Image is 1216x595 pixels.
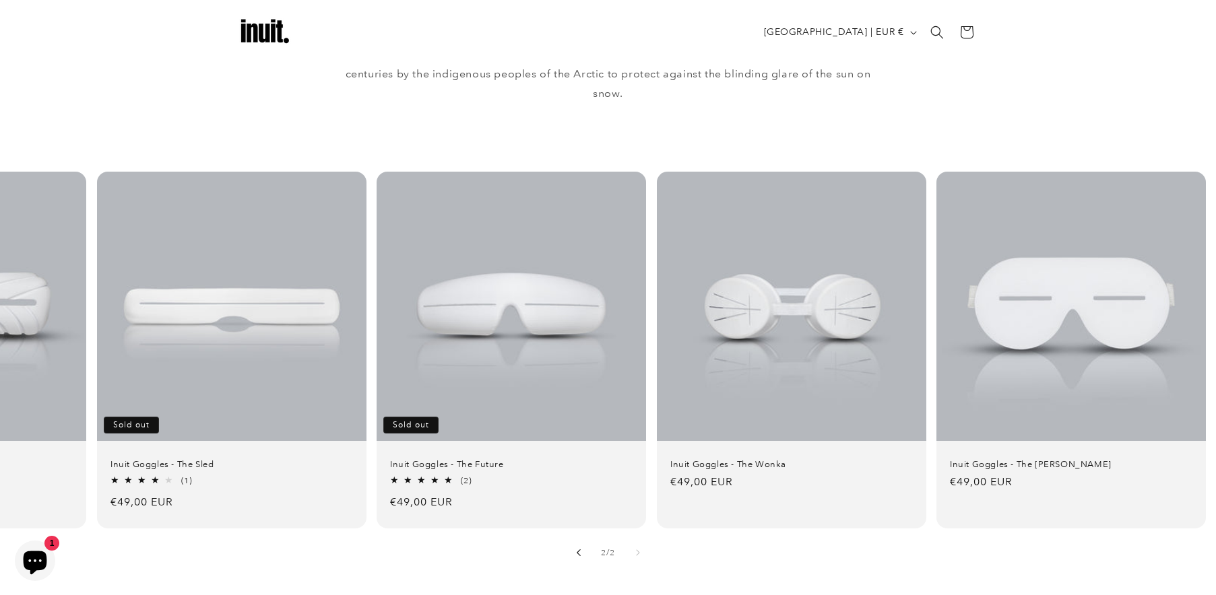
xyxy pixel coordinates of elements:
summary: Search [922,17,952,47]
span: / [606,546,610,559]
button: [GEOGRAPHIC_DATA] | EUR € [756,20,922,45]
span: [GEOGRAPHIC_DATA] | EUR € [764,25,904,39]
button: Slide right [623,538,653,567]
a: Inuit Goggles - The Sled [110,458,353,470]
span: 2 [601,546,606,559]
a: Inuit Goggles - The Wonka [670,458,913,470]
inbox-online-store-chat: Shopify online store chat [11,540,59,584]
a: Inuit Goggles - The [PERSON_NAME] [950,458,1192,470]
button: Slide left [564,538,594,567]
a: Inuit Goggles - The Future [390,458,633,470]
span: 2 [610,546,615,559]
img: Inuit Logo [238,5,292,59]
